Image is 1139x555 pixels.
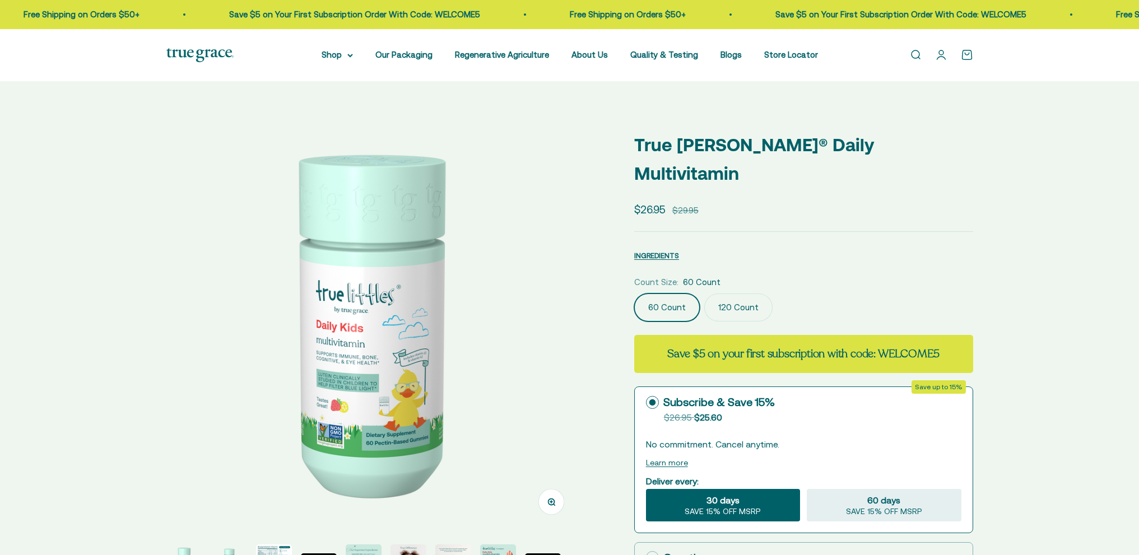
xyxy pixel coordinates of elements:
summary: Shop [322,48,353,62]
img: True Littles® Daily Kids Multivitamin [166,117,580,531]
a: Blogs [720,50,742,59]
p: Save $5 on Your First Subscription Order With Code: WELCOME5 [227,8,478,21]
sale-price: $26.95 [634,201,666,218]
a: About Us [571,50,608,59]
a: Store Locator [764,50,818,59]
a: Our Packaging [375,50,433,59]
span: INGREDIENTS [634,251,679,260]
a: Regenerative Agriculture [455,50,549,59]
strong: Save $5 on your first subscription with code: WELCOME5 [667,346,940,361]
p: True [PERSON_NAME]® Daily Multivitamin [634,130,973,188]
legend: Count Size: [634,276,678,289]
p: Save $5 on Your First Subscription Order With Code: WELCOME5 [773,8,1024,21]
button: INGREDIENTS [634,249,679,262]
compare-at-price: $29.95 [672,204,699,217]
a: Free Shipping on Orders $50+ [21,10,137,19]
span: 60 Count [683,276,720,289]
a: Free Shipping on Orders $50+ [568,10,684,19]
a: Quality & Testing [630,50,698,59]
